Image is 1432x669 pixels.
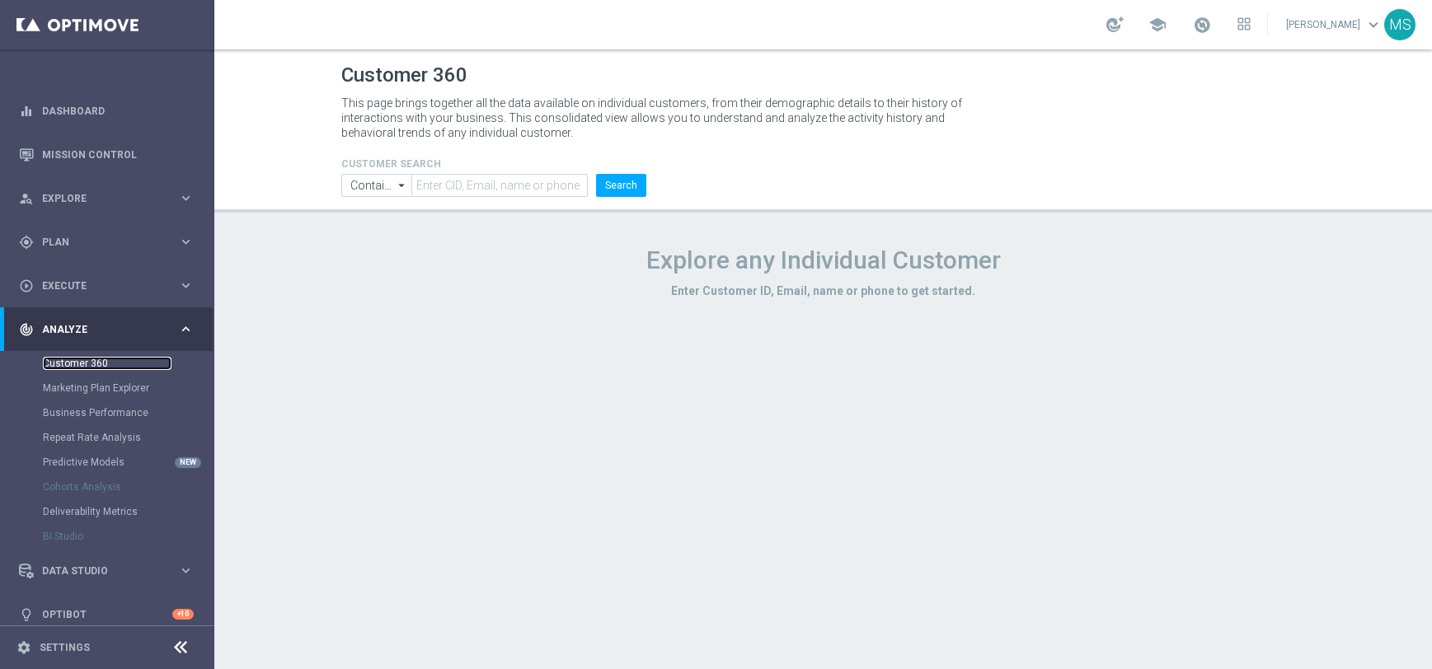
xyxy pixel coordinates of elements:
button: gps_fixed Plan keyboard_arrow_right [18,236,195,249]
a: Predictive Models [43,456,171,469]
a: [PERSON_NAME]keyboard_arrow_down [1284,12,1384,37]
button: play_circle_outline Execute keyboard_arrow_right [18,279,195,292]
i: keyboard_arrow_right [178,563,194,578]
span: keyboard_arrow_down [1364,16,1383,34]
a: Repeat Rate Analysis [43,431,171,444]
div: Predictive Models [43,450,213,475]
button: lightbulb Optibot +10 [18,608,195,621]
a: Dashboard [42,89,194,133]
i: lightbulb [19,607,34,622]
div: MS [1384,9,1416,40]
a: Marketing Plan Explorer [43,381,171,395]
div: Execute [19,278,178,293]
div: Marketing Plan Explorer [43,376,213,400]
i: gps_fixed [19,235,34,250]
div: Business Performance [43,400,213,425]
h1: Explore any Individual Customer [341,246,1306,275]
span: Plan [42,237,178,247]
h1: Customer 360 [341,63,1306,87]
button: Search [596,174,646,197]
button: equalizer Dashboard [18,105,195,118]
input: Enter CID, Email, name or phone [411,174,587,197]
button: Mission Control [18,148,195,161]
input: Contains [341,174,412,197]
h3: Enter Customer ID, Email, name or phone to get started. [341,283,1306,298]
span: Execute [42,281,178,291]
button: track_changes Analyze keyboard_arrow_right [18,323,195,336]
button: person_search Explore keyboard_arrow_right [18,192,195,205]
div: Repeat Rate Analysis [43,425,213,450]
div: Cohorts Analysis [43,475,213,499]
p: This page brings together all the data available on individual customers, from their demographic ... [341,96,976,140]
span: Explore [42,194,178,204]
i: track_changes [19,322,34,337]
a: Deliverability Metrics [43,505,171,518]
div: +10 [172,609,194,620]
i: equalizer [19,104,34,119]
span: Analyze [42,325,178,334]
div: Dashboard [19,89,194,133]
div: Optibot [19,592,194,636]
a: Customer 360 [43,357,171,370]
i: keyboard_arrow_right [178,234,194,250]
i: keyboard_arrow_right [178,190,194,206]
div: Deliverability Metrics [43,499,213,524]
a: Settings [40,643,90,653]
div: Data Studio [19,564,178,578]
div: Plan [19,235,178,250]
i: settings [16,640,31,655]
a: Business Performance [43,406,171,419]
button: Data Studio keyboard_arrow_right [18,564,195,578]
span: school [1148,16,1167,34]
div: Analyze [19,322,178,337]
i: keyboard_arrow_right [178,278,194,293]
i: arrow_drop_down [394,175,411,196]
div: Mission Control [19,133,194,176]
div: Explore [19,191,178,206]
i: play_circle_outline [19,278,34,293]
div: NEW [175,457,201,468]
a: Mission Control [42,133,194,176]
i: keyboard_arrow_right [178,321,194,337]
div: Customer 360 [43,351,213,376]
span: Data Studio [42,566,178,576]
a: Optibot [42,592,172,636]
div: BI Studio [43,524,213,549]
h4: CUSTOMER SEARCH [341,158,646,170]
i: person_search [19,191,34,206]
